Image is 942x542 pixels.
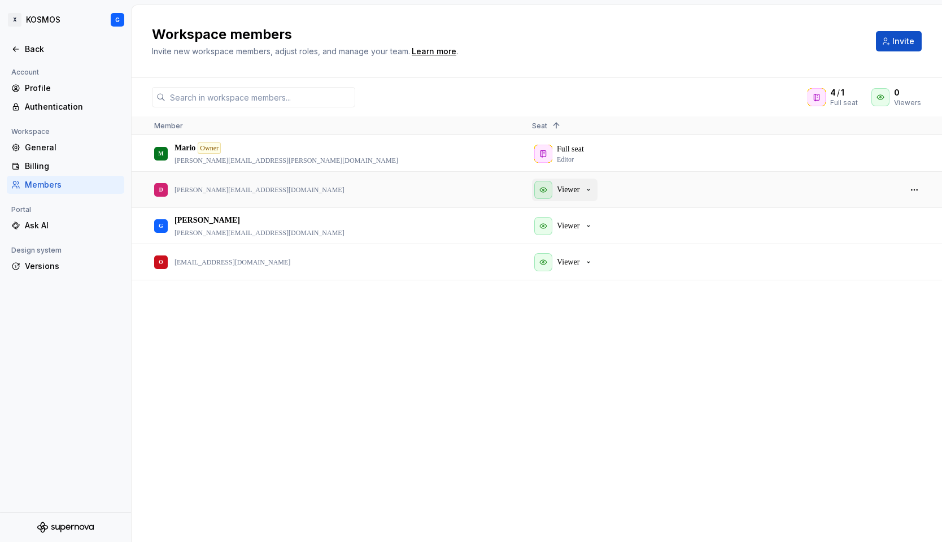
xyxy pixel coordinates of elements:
span: 0 [894,87,900,98]
span: 1 [841,87,844,98]
div: G [159,215,163,237]
div: Versions [25,261,120,272]
p: [EMAIL_ADDRESS][DOMAIN_NAME] [175,258,290,267]
p: Mario [175,142,195,154]
div: Viewers [894,98,921,107]
span: 4 [830,87,836,98]
button: Viewer [532,251,598,274]
input: Search in workspace members... [165,87,355,107]
p: [PERSON_NAME][EMAIL_ADDRESS][PERSON_NAME][DOMAIN_NAME] [175,156,398,165]
button: Viewer [532,179,598,201]
div: Profile [25,83,120,94]
p: Viewer [557,184,579,196]
div: G [115,15,120,24]
p: [PERSON_NAME][EMAIL_ADDRESS][DOMAIN_NAME] [175,185,344,194]
a: Members [7,176,124,194]
a: Authentication [7,98,124,116]
button: Invite [876,31,922,51]
div: Account [7,66,43,79]
div: Back [25,44,120,55]
p: [PERSON_NAME] [175,215,240,226]
span: . [410,47,458,56]
p: Viewer [557,257,579,268]
div: O [159,251,163,273]
h2: Workspace members [152,25,862,44]
span: Seat [532,122,547,130]
p: [PERSON_NAME][EMAIL_ADDRESS][DOMAIN_NAME] [175,228,344,237]
div: KOSMOS [26,14,60,25]
div: Design system [7,244,66,257]
div: Portal [7,203,36,216]
div: Ask AI [25,220,120,231]
a: Billing [7,157,124,175]
a: Profile [7,79,124,97]
a: General [7,138,124,157]
span: Member [154,122,183,130]
div: / [830,87,858,98]
div: Authentication [25,101,120,112]
div: General [25,142,120,153]
span: Invite [892,36,914,47]
div: Owner [198,142,221,154]
div: Billing [25,161,120,172]
div: M [158,142,163,164]
a: Learn more [412,46,456,57]
button: Viewer [532,215,598,237]
div: Members [25,179,120,190]
p: Viewer [557,220,579,232]
div: X [8,13,21,27]
div: Full seat [830,98,858,107]
div: D [159,179,163,201]
span: Invite new workspace members, adjust roles, and manage your team. [152,46,410,56]
button: XKOSMOSG [2,7,129,32]
a: Ask AI [7,216,124,235]
svg: Supernova Logo [37,522,94,533]
a: Back [7,40,124,58]
a: Versions [7,257,124,275]
div: Workspace [7,125,54,138]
